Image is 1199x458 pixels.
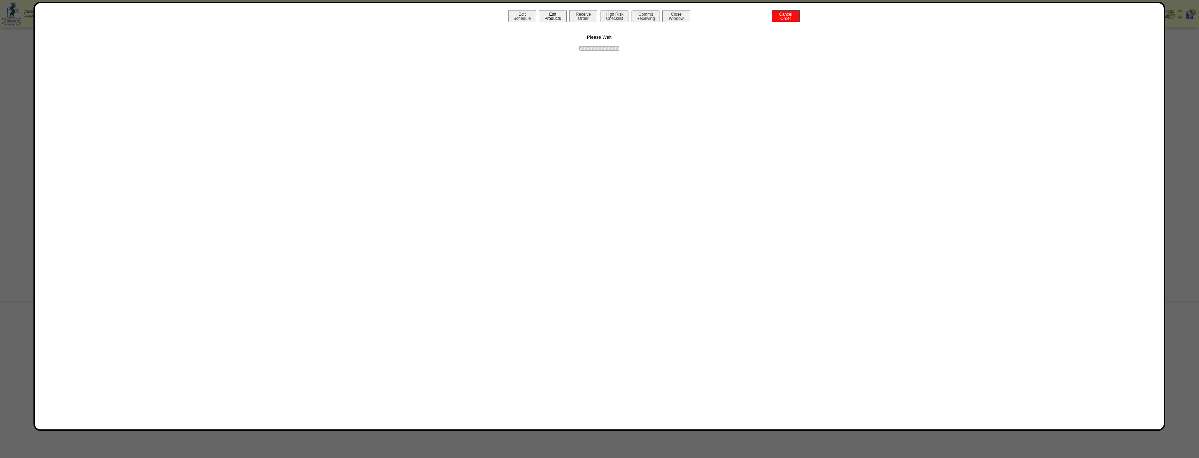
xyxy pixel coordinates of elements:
button: EditSchedule [508,10,536,22]
button: EditProducts [539,10,567,22]
button: CancelOrder [772,10,800,22]
button: CommitReceiving [632,10,659,22]
img: ajax-loader.gif [578,45,620,52]
button: High RiskChecklist [601,10,628,22]
button: CloseWindow [662,10,690,22]
a: CloseWindow [662,16,691,21]
a: High RiskChecklist [600,16,630,21]
div: Please Wait [42,24,1157,52]
button: ReceiveOrder [569,10,597,22]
